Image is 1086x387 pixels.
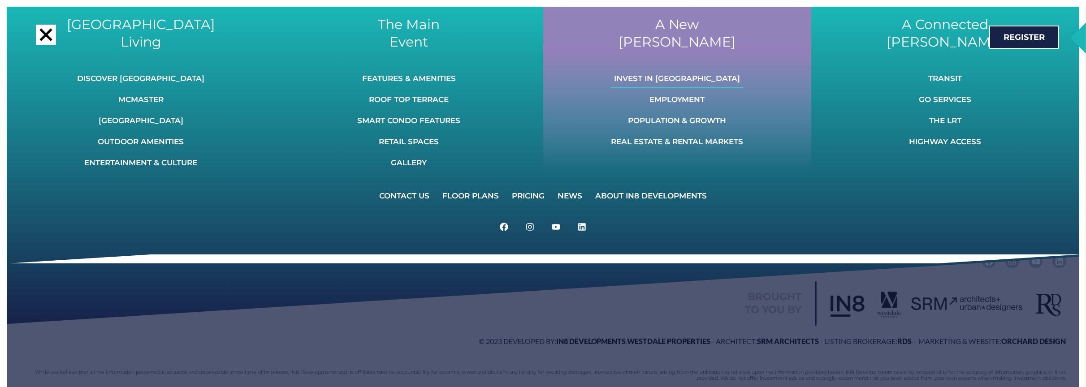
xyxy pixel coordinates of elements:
[589,186,713,206] a: About IN8 Developments
[77,153,204,172] a: Entertainment & Culture
[357,69,460,88] a: Features & Amenities
[373,186,435,206] a: Contact Us
[909,69,981,151] nav: Menu
[909,111,981,130] a: The LRT
[437,186,505,206] a: Floor Plans
[77,132,204,151] a: Outdoor Amenities
[77,69,204,88] a: Discover [GEOGRAPHIC_DATA]
[357,132,460,151] a: Retail Spaces
[611,69,744,88] a: Invest In [GEOGRAPHIC_DATA]
[909,90,981,109] a: GO Services
[989,26,1059,49] a: Register
[357,69,460,172] nav: Menu
[77,69,204,172] nav: Menu
[357,90,460,109] a: Roof Top Terrace
[357,153,460,172] a: Gallery
[77,111,204,130] a: [GEOGRAPHIC_DATA]
[611,111,744,130] a: Population & Growth
[77,90,204,109] a: McMaster
[611,90,744,109] a: Employment
[357,111,460,130] a: Smart Condo Features
[909,69,981,88] a: Transit
[373,186,713,206] nav: Menu
[909,132,981,151] a: Highway Access
[506,186,550,206] a: Pricing
[611,132,744,151] a: Real Estate & Rental Markets
[611,69,744,151] nav: Menu
[1004,33,1045,41] span: Register
[552,186,588,206] a: News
